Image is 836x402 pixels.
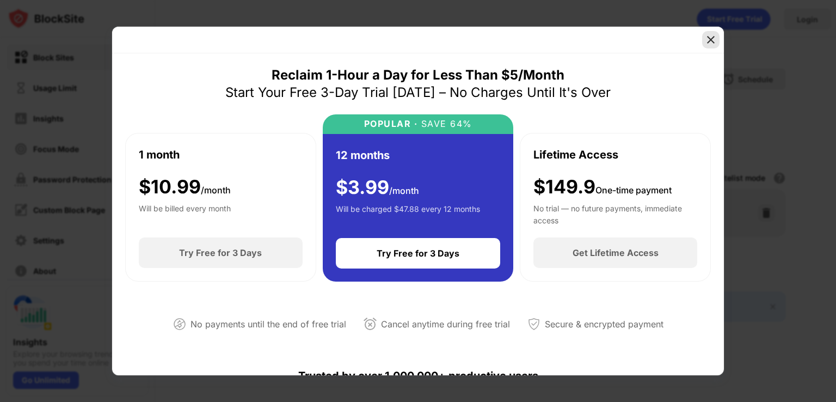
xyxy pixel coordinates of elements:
[139,147,180,163] div: 1 month
[272,66,564,84] div: Reclaim 1-Hour a Day for Less Than $5/Month
[139,176,231,198] div: $ 10.99
[377,248,459,259] div: Try Free for 3 Days
[533,176,672,198] div: $149.9
[190,316,346,332] div: No payments until the end of free trial
[173,318,186,331] img: not-paying
[336,203,480,225] div: Will be charged $47.88 every 12 months
[389,185,419,196] span: /month
[527,318,540,331] img: secured-payment
[125,350,711,402] div: Trusted by over 1,000,000+ productive users
[225,84,611,101] div: Start Your Free 3-Day Trial [DATE] – No Charges Until It's Over
[364,318,377,331] img: cancel-anytime
[533,147,618,163] div: Lifetime Access
[139,203,231,224] div: Will be billed every month
[381,316,510,332] div: Cancel anytime during free trial
[573,247,659,258] div: Get Lifetime Access
[336,176,419,199] div: $ 3.99
[201,185,231,196] span: /month
[545,316,663,332] div: Secure & encrypted payment
[533,203,697,224] div: No trial — no future payments, immediate access
[179,247,262,258] div: Try Free for 3 Days
[417,119,472,129] div: SAVE 64%
[364,119,418,129] div: POPULAR ·
[595,185,672,196] span: One-time payment
[336,147,390,163] div: 12 months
